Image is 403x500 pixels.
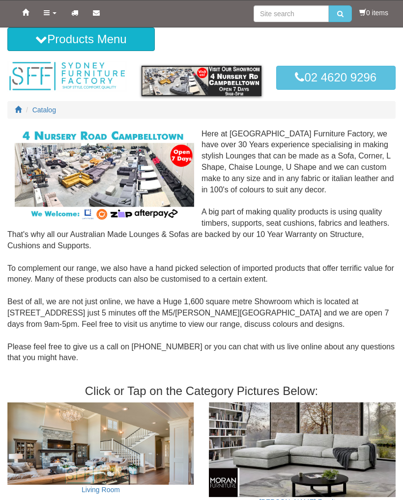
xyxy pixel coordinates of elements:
[276,66,396,89] a: 02 4620 9296
[32,106,56,114] a: Catalog
[254,5,329,22] input: Site search
[142,66,261,96] img: showroom.gif
[209,402,396,497] img: Moran Furniture
[82,486,120,494] a: Living Room
[15,129,194,222] img: Corner Modular Lounges
[7,402,194,484] img: Living Room
[359,8,388,18] li: 0 items
[7,385,396,397] h3: Click or Tap on the Category Pictures Below:
[7,129,396,375] div: Here at [GEOGRAPHIC_DATA] Furniture Factory, we have over 30 Years experience specialising in mak...
[7,27,155,51] button: Products Menu
[7,61,127,92] img: Sydney Furniture Factory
